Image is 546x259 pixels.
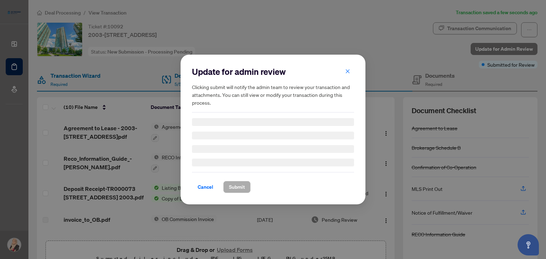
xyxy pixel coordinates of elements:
[223,181,251,193] button: Submit
[192,181,219,193] button: Cancel
[518,234,539,255] button: Open asap
[192,83,354,106] h5: Clicking submit will notify the admin team to review your transaction and attachments. You can st...
[345,69,350,74] span: close
[192,66,354,77] h2: Update for admin review
[198,181,213,193] span: Cancel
